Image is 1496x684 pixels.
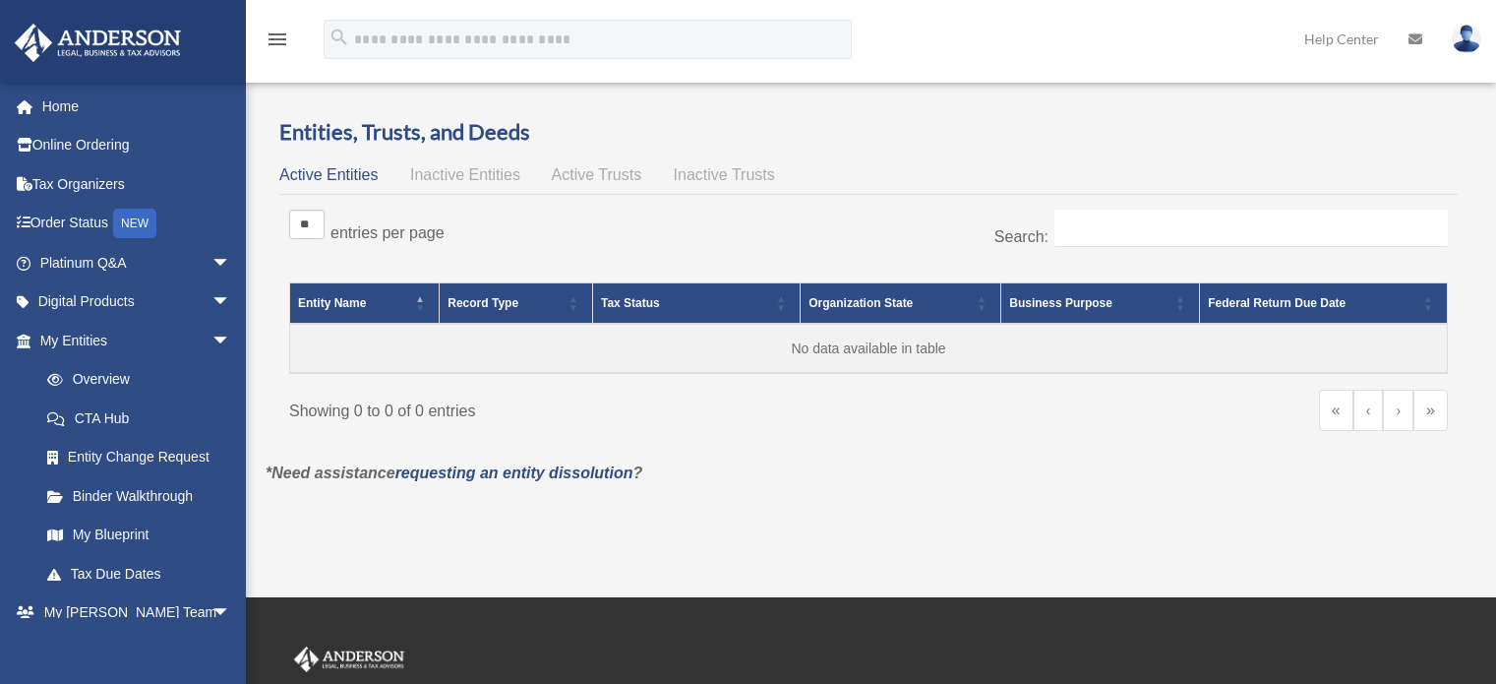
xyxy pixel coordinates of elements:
[290,324,1448,373] td: No data available in table
[28,476,251,516] a: Binder Walkthrough
[9,24,187,62] img: Anderson Advisors Platinum Portal
[28,399,251,438] a: CTA Hub
[298,296,366,310] span: Entity Name
[1009,296,1112,310] span: Business Purpose
[211,593,251,634] span: arrow_drop_down
[14,243,261,282] a: Platinum Q&Aarrow_drop_down
[279,117,1458,148] h3: Entities, Trusts, and Deeds
[14,321,251,360] a: My Entitiesarrow_drop_down
[1208,296,1346,310] span: Federal Return Due Date
[14,593,261,633] a: My [PERSON_NAME] Teamarrow_drop_down
[410,166,520,183] span: Inactive Entities
[14,87,261,126] a: Home
[266,28,289,51] i: menu
[395,465,633,481] a: requesting an entity dissolution
[14,164,261,204] a: Tax Organizers
[552,166,642,183] span: Active Trusts
[801,282,1001,324] th: Organization State: Activate to sort
[592,282,800,324] th: Tax Status: Activate to sort
[994,228,1048,245] label: Search:
[266,34,289,51] a: menu
[601,296,660,310] span: Tax Status
[14,204,261,244] a: Order StatusNEW
[289,390,854,425] div: Showing 0 to 0 of 0 entries
[113,209,156,238] div: NEW
[674,166,775,183] span: Inactive Trusts
[290,282,440,324] th: Entity Name: Activate to invert sorting
[28,516,251,555] a: My Blueprint
[28,554,251,593] a: Tax Due Dates
[1001,282,1200,324] th: Business Purpose: Activate to sort
[808,296,913,310] span: Organization State
[279,166,378,183] span: Active Entities
[1319,390,1353,431] a: First
[211,243,251,283] span: arrow_drop_down
[1452,25,1481,53] img: User Pic
[440,282,593,324] th: Record Type: Activate to sort
[1383,390,1413,431] a: Next
[14,282,261,322] a: Digital Productsarrow_drop_down
[1353,390,1384,431] a: Previous
[28,438,251,477] a: Entity Change Request
[266,465,642,481] em: *Need assistance ?
[211,321,251,361] span: arrow_drop_down
[329,27,350,48] i: search
[1200,282,1448,324] th: Federal Return Due Date: Activate to sort
[1413,390,1448,431] a: Last
[448,296,518,310] span: Record Type
[330,224,445,241] label: entries per page
[211,282,251,323] span: arrow_drop_down
[14,126,261,165] a: Online Ordering
[28,360,241,400] a: Overview
[290,647,408,672] img: Anderson Advisors Platinum Portal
